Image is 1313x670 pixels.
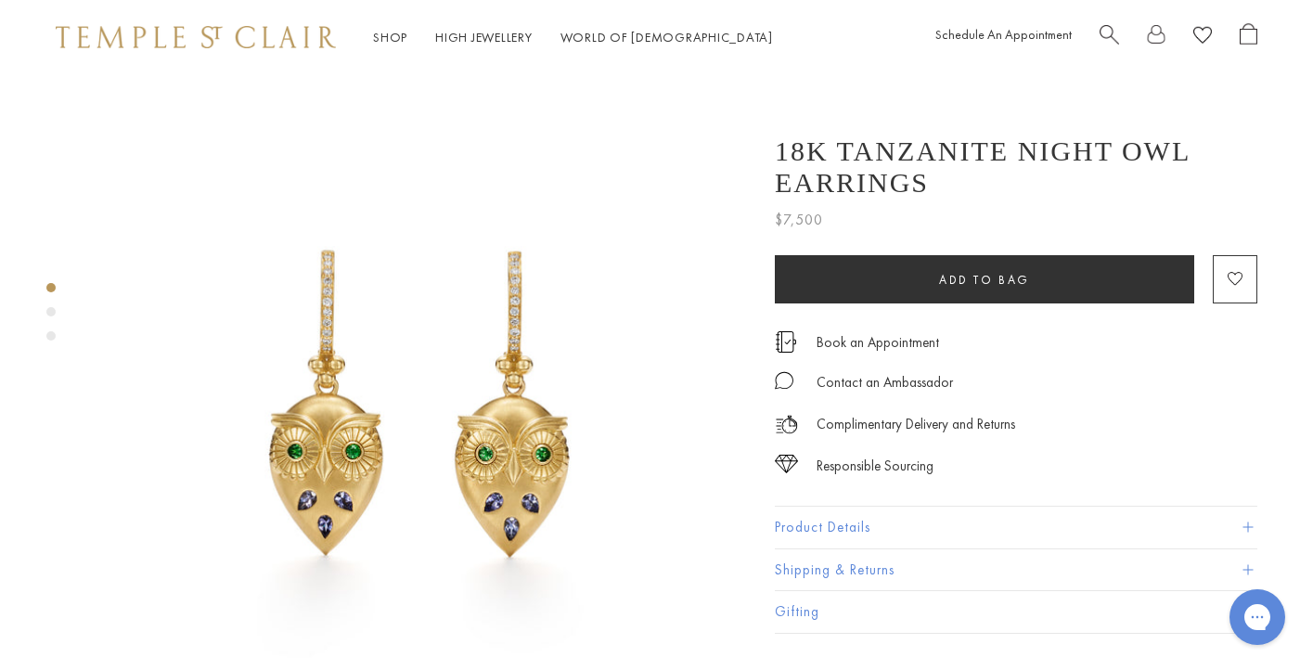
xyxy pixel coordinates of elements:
div: Product gallery navigation [46,278,56,355]
button: Add to bag [775,255,1194,303]
img: icon_delivery.svg [775,413,798,436]
img: MessageIcon-01_2.svg [775,371,793,390]
div: Responsible Sourcing [817,455,933,478]
button: Product Details [775,507,1257,548]
a: ShopShop [373,29,407,45]
img: Temple St. Clair [56,26,336,48]
nav: Main navigation [373,26,773,49]
a: View Wishlist [1193,23,1212,52]
div: Contact an Ambassador [817,371,953,394]
img: icon_sourcing.svg [775,455,798,473]
span: Add to bag [939,272,1030,288]
button: Gifting [775,591,1257,633]
a: World of [DEMOGRAPHIC_DATA]World of [DEMOGRAPHIC_DATA] [560,29,773,45]
img: icon_appointment.svg [775,331,797,353]
p: Complimentary Delivery and Returns [817,413,1015,436]
a: Schedule An Appointment [935,26,1072,43]
a: Book an Appointment [817,332,939,353]
a: High JewelleryHigh Jewellery [435,29,533,45]
span: $7,500 [775,208,823,232]
a: Open Shopping Bag [1240,23,1257,52]
h1: 18K Tanzanite Night Owl Earrings [775,135,1257,199]
a: Search [1100,23,1119,52]
iframe: Gorgias live chat messenger [1220,583,1294,651]
button: Shipping & Returns [775,549,1257,591]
